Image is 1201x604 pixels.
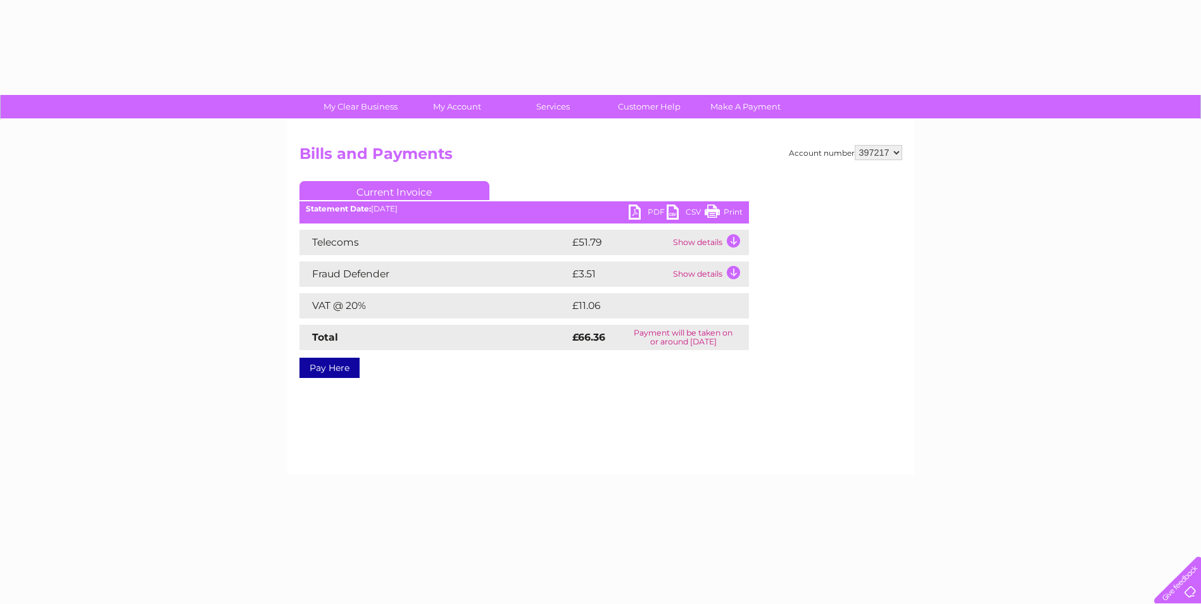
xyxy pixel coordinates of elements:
td: £3.51 [569,261,670,287]
a: My Clear Business [308,95,413,118]
td: Telecoms [299,230,569,255]
a: PDF [629,204,667,223]
td: Fraud Defender [299,261,569,287]
td: Payment will be taken on or around [DATE] [618,325,749,350]
h2: Bills and Payments [299,145,902,169]
strong: Total [312,331,338,343]
a: Make A Payment [693,95,798,118]
td: VAT @ 20% [299,293,569,318]
div: [DATE] [299,204,749,213]
a: Pay Here [299,358,360,378]
td: £11.06 [569,293,721,318]
a: Services [501,95,605,118]
td: Show details [670,261,749,287]
a: CSV [667,204,705,223]
b: Statement Date: [306,204,371,213]
a: Customer Help [597,95,701,118]
div: Account number [789,145,902,160]
a: Print [705,204,743,223]
td: Show details [670,230,749,255]
a: My Account [405,95,509,118]
strong: £66.36 [572,331,605,343]
td: £51.79 [569,230,670,255]
a: Current Invoice [299,181,489,200]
